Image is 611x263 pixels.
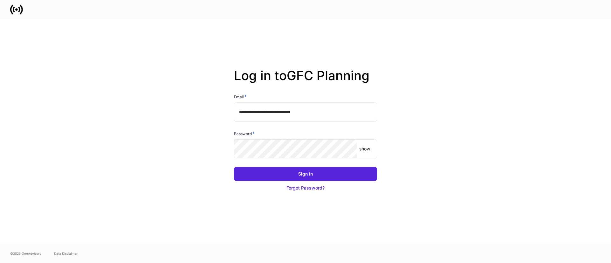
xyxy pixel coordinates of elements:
[10,251,41,256] span: © 2025 OneAdvisory
[298,171,313,177] div: Sign In
[234,93,247,100] h6: Email
[234,167,377,181] button: Sign In
[286,185,325,191] div: Forgot Password?
[359,146,370,152] p: show
[234,181,377,195] button: Forgot Password?
[234,68,377,93] h2: Log in to GFC Planning
[234,130,255,137] h6: Password
[54,251,78,256] a: Data Disclaimer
